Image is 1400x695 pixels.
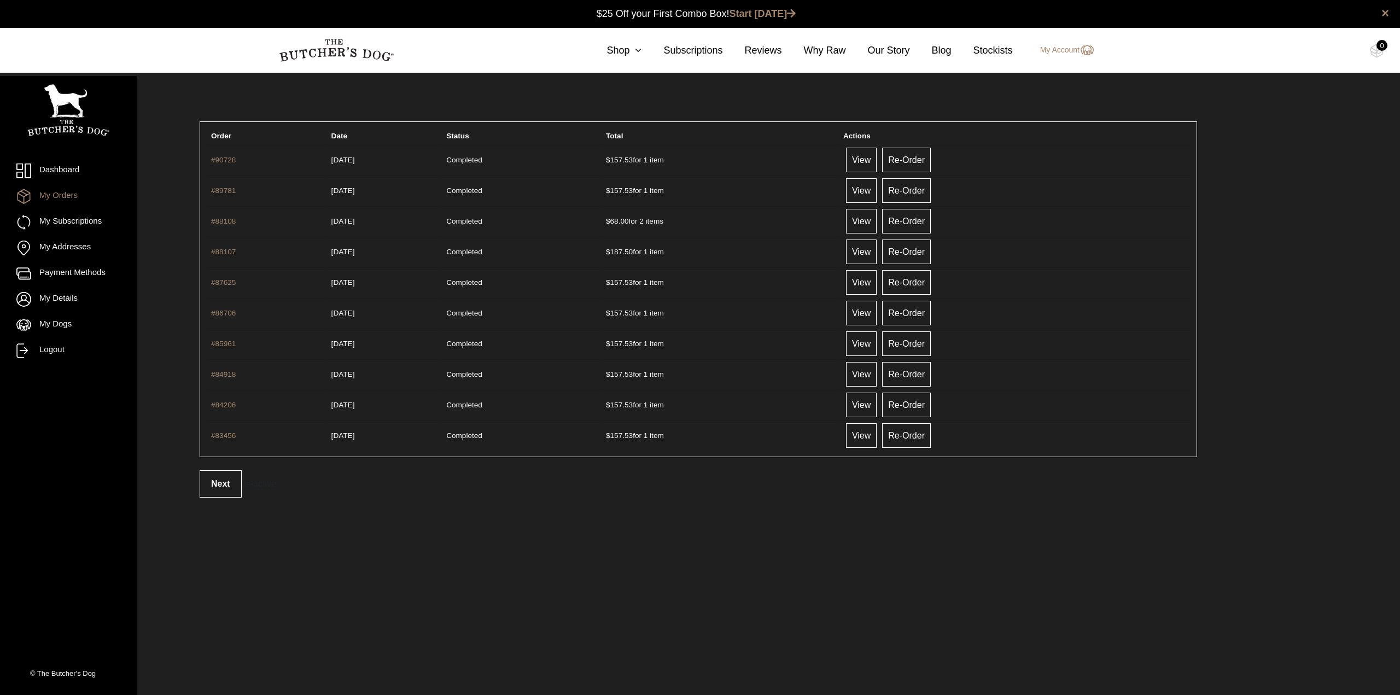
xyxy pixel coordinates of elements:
[200,470,242,498] a: Next
[882,148,931,172] a: Re-Order
[602,420,838,450] td: for 1 item
[16,163,120,178] a: Dashboard
[606,370,610,378] span: $
[846,362,877,387] a: View
[211,401,236,409] a: #84206
[331,431,355,440] time: [DATE]
[16,189,120,204] a: My Orders
[606,248,633,256] span: 187.50
[211,156,236,164] a: #90728
[846,331,877,356] a: View
[331,278,355,287] time: [DATE]
[211,278,236,287] a: #87625
[200,470,1197,498] div: .is-active
[211,370,236,378] a: #84918
[722,43,781,58] a: Reviews
[331,340,355,348] time: [DATE]
[16,215,120,230] a: My Subscriptions
[606,309,610,317] span: $
[882,270,931,295] a: Re-Order
[602,267,838,297] td: for 1 item
[606,156,610,164] span: $
[730,8,796,19] a: Start [DATE]
[606,401,610,409] span: $
[16,343,120,358] a: Logout
[442,420,600,450] td: Completed
[442,145,600,174] td: Completed
[1381,7,1389,20] a: close
[606,132,623,140] span: Total
[442,237,600,266] td: Completed
[606,370,633,378] span: 157.53
[602,206,838,236] td: for 2 items
[606,431,633,440] span: 157.53
[606,156,633,164] span: 157.53
[602,237,838,266] td: for 1 item
[602,298,838,328] td: for 1 item
[782,43,846,58] a: Why Raw
[846,423,877,448] a: View
[846,270,877,295] a: View
[1376,40,1387,51] div: 0
[846,148,877,172] a: View
[211,248,236,256] a: #88107
[602,390,838,419] td: for 1 item
[211,340,236,348] a: #85961
[211,186,236,195] a: #89781
[331,132,347,140] span: Date
[606,186,610,195] span: $
[602,176,838,205] td: for 1 item
[331,248,355,256] time: [DATE]
[846,240,877,264] a: View
[606,340,633,348] span: 157.53
[846,301,877,325] a: View
[211,132,231,140] span: Order
[331,401,355,409] time: [DATE]
[641,43,722,58] a: Subscriptions
[910,43,952,58] a: Blog
[331,217,355,225] time: [DATE]
[27,84,109,136] img: TBD_Portrait_Logo_White.png
[882,301,931,325] a: Re-Order
[211,309,236,317] a: #86706
[606,401,633,409] span: 157.53
[442,267,600,297] td: Completed
[606,340,610,348] span: $
[211,431,236,440] a: #83456
[843,132,871,140] span: Actions
[882,331,931,356] a: Re-Order
[331,156,355,164] time: [DATE]
[606,186,633,195] span: 157.53
[442,206,600,236] td: Completed
[16,318,120,332] a: My Dogs
[442,298,600,328] td: Completed
[882,393,931,417] a: Re-Order
[846,209,877,233] a: View
[606,278,633,287] span: 157.53
[442,329,600,358] td: Completed
[331,370,355,378] time: [DATE]
[882,240,931,264] a: Re-Order
[606,217,629,225] span: 68.00
[882,423,931,448] a: Re-Order
[331,186,355,195] time: [DATE]
[16,241,120,255] a: My Addresses
[211,217,236,225] a: #88108
[442,390,600,419] td: Completed
[1370,44,1384,58] img: TBD_Cart-Empty.png
[846,178,877,203] a: View
[446,132,469,140] span: Status
[606,278,610,287] span: $
[846,393,877,417] a: View
[16,292,120,307] a: My Details
[606,431,610,440] span: $
[585,43,641,58] a: Shop
[846,43,910,58] a: Our Story
[442,176,600,205] td: Completed
[331,309,355,317] time: [DATE]
[602,145,838,174] td: for 1 item
[606,217,610,225] span: $
[952,43,1013,58] a: Stockists
[882,209,931,233] a: Re-Order
[1029,44,1094,57] a: My Account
